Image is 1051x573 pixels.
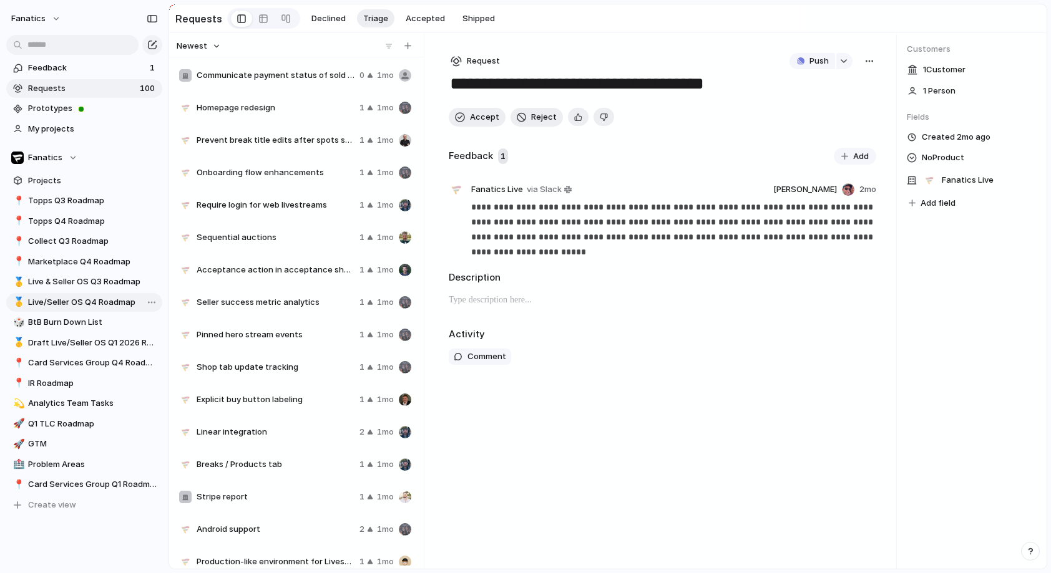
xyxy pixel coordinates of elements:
[377,296,394,309] span: 1mo
[177,40,207,52] span: Newest
[859,183,876,196] span: 2mo
[11,215,24,228] button: 📍
[28,377,158,390] span: IR Roadmap
[773,183,837,196] span: [PERSON_NAME]
[13,356,22,370] div: 📍
[377,69,394,82] span: 1mo
[449,349,511,365] button: Comment
[449,327,485,342] h2: Activity
[6,232,162,251] a: 📍Collect Q3 Roadmap
[11,12,46,25] span: fanatics
[13,397,22,411] div: 💫
[471,183,523,196] span: Fanatics Live
[6,99,162,118] a: Prototypes
[377,166,394,179] span: 1mo
[359,134,364,147] span: 1
[13,194,22,208] div: 📍
[406,12,445,25] span: Accepted
[197,393,354,406] span: Explicit buy button labeling
[6,313,162,332] a: 🎲BtB Burn Down List
[13,478,22,492] div: 📍
[197,166,354,179] span: Onboarding flow enhancements
[377,491,394,503] span: 1mo
[377,361,394,373] span: 1mo
[834,148,876,165] button: Add
[359,264,364,276] span: 1
[13,234,22,249] div: 📍
[6,475,162,494] div: 📍Card Services Group Q1 Roadmap
[6,272,162,291] a: 🥇Live & Seller OS Q3 Roadmap
[140,82,157,95] span: 100
[28,123,158,135] span: My projects
[28,316,158,329] span: BtB Burn Down List
[363,12,388,25] span: Triage
[197,458,354,471] span: Breaks / Products tab
[921,197,956,209] span: Add field
[359,393,364,406] span: 1
[28,499,76,511] span: Create view
[942,174,994,186] span: Fanatics Live
[399,9,451,28] button: Accepted
[809,55,829,67] span: Push
[150,62,157,74] span: 1
[6,435,162,453] a: 🚀GTM
[359,166,364,179] span: 1
[11,458,24,471] button: 🏥
[377,393,394,406] span: 1mo
[28,195,158,207] span: Topps Q3 Roadmap
[6,148,162,167] button: Fanatics
[11,478,24,491] button: 📍
[28,357,158,369] span: Card Services Group Q4 Roadmap
[6,455,162,474] div: 🏥Problem Areas
[527,183,562,196] span: via Slack
[377,231,394,244] span: 1mo
[6,496,162,514] button: Create view
[6,415,162,433] a: 🚀Q1 TLC Roadmap
[359,523,364,536] span: 2
[922,131,990,143] span: Created 2mo ago
[470,111,499,123] span: Accept
[13,254,22,269] div: 📍
[6,79,162,98] a: Requests100
[311,12,346,25] span: Declined
[377,556,394,568] span: 1mo
[11,195,24,207] button: 📍
[357,9,394,28] button: Triage
[6,334,162,352] div: 🥇Draft Live/Seller OS Q1 2026 Roadmap
[377,329,394,341] span: 1mo
[6,212,162,231] a: 📍Topps Q4 Roadmap
[359,458,364,471] span: 1
[359,296,364,309] span: 1
[922,150,964,165] span: No Product
[6,253,162,271] a: 📍Marketplace Q4 Roadmap
[11,377,24,390] button: 📍
[13,437,22,451] div: 🚀
[13,417,22,431] div: 🚀
[907,111,1037,123] span: Fields
[11,316,24,329] button: 🎲
[6,171,162,190] a: Projects
[13,214,22,228] div: 📍
[11,397,24,410] button: 💫
[28,256,158,268] span: Marketplace Q4 Roadmap
[377,102,394,114] span: 1mo
[197,134,354,147] span: Prevent break title edits after spots sold
[359,426,364,438] span: 2
[462,12,495,25] span: Shipped
[359,69,364,82] span: 0
[377,264,394,276] span: 1mo
[359,102,364,114] span: 1
[923,64,965,76] span: 1 Customer
[359,329,364,341] span: 1
[377,523,394,536] span: 1mo
[197,491,354,503] span: Stripe report
[6,59,162,77] a: Feedback1
[11,296,24,309] button: 🥇
[197,69,354,82] span: Communicate payment status of sold items
[377,199,394,211] span: 1mo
